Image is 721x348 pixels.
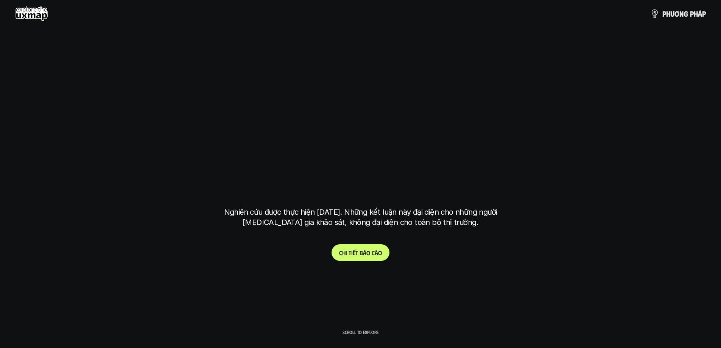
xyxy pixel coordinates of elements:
[342,249,346,256] span: h
[375,249,378,256] span: á
[219,207,503,228] p: Nghiên cứu được thực hiện [DATE]. Những kết luận này đại diện cho những người [MEDICAL_DATA] gia ...
[335,89,392,98] h6: Kết quả nghiên cứu
[346,249,347,256] span: i
[343,329,378,335] p: Scroll to explore
[679,9,684,18] span: n
[684,9,688,18] span: g
[698,9,702,18] span: á
[378,249,382,256] span: o
[372,249,375,256] span: c
[694,9,698,18] span: h
[360,249,363,256] span: b
[349,249,351,256] span: t
[353,249,355,256] span: ế
[332,244,389,261] a: Chitiếtbáocáo
[366,249,370,256] span: o
[223,108,499,140] h1: phạm vi công việc của
[363,249,366,256] span: á
[666,9,670,18] span: h
[355,249,358,256] span: t
[674,9,679,18] span: ơ
[339,249,342,256] span: C
[662,9,666,18] span: p
[650,6,706,21] a: phươngpháp
[670,9,674,18] span: ư
[690,9,694,18] span: p
[702,9,706,18] span: p
[351,249,353,256] span: i
[226,168,495,200] h1: tại [GEOGRAPHIC_DATA]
